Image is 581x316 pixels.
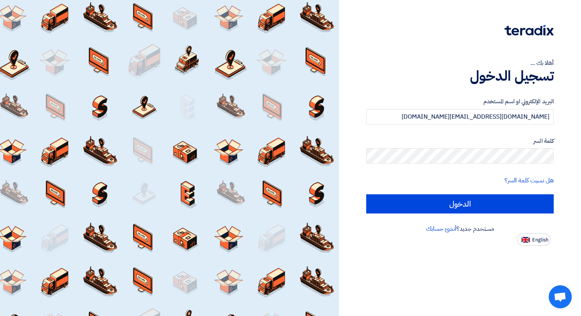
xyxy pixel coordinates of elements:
img: Teradix logo [505,25,554,36]
input: أدخل بريد العمل الإلكتروني او اسم المستخدم الخاص بك ... [366,109,554,124]
div: أهلا بك ... [366,58,554,68]
label: كلمة السر [366,137,554,146]
h1: تسجيل الدخول [366,68,554,84]
span: English [532,237,548,243]
div: مستخدم جديد؟ [366,224,554,233]
a: هل نسيت كلمة السر؟ [505,176,554,185]
button: English [517,233,551,246]
a: أنشئ حسابك [426,224,456,233]
img: en-US.png [521,237,530,243]
div: Open chat [549,285,572,308]
input: الدخول [366,194,554,213]
label: البريد الإلكتروني او اسم المستخدم [366,97,554,106]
